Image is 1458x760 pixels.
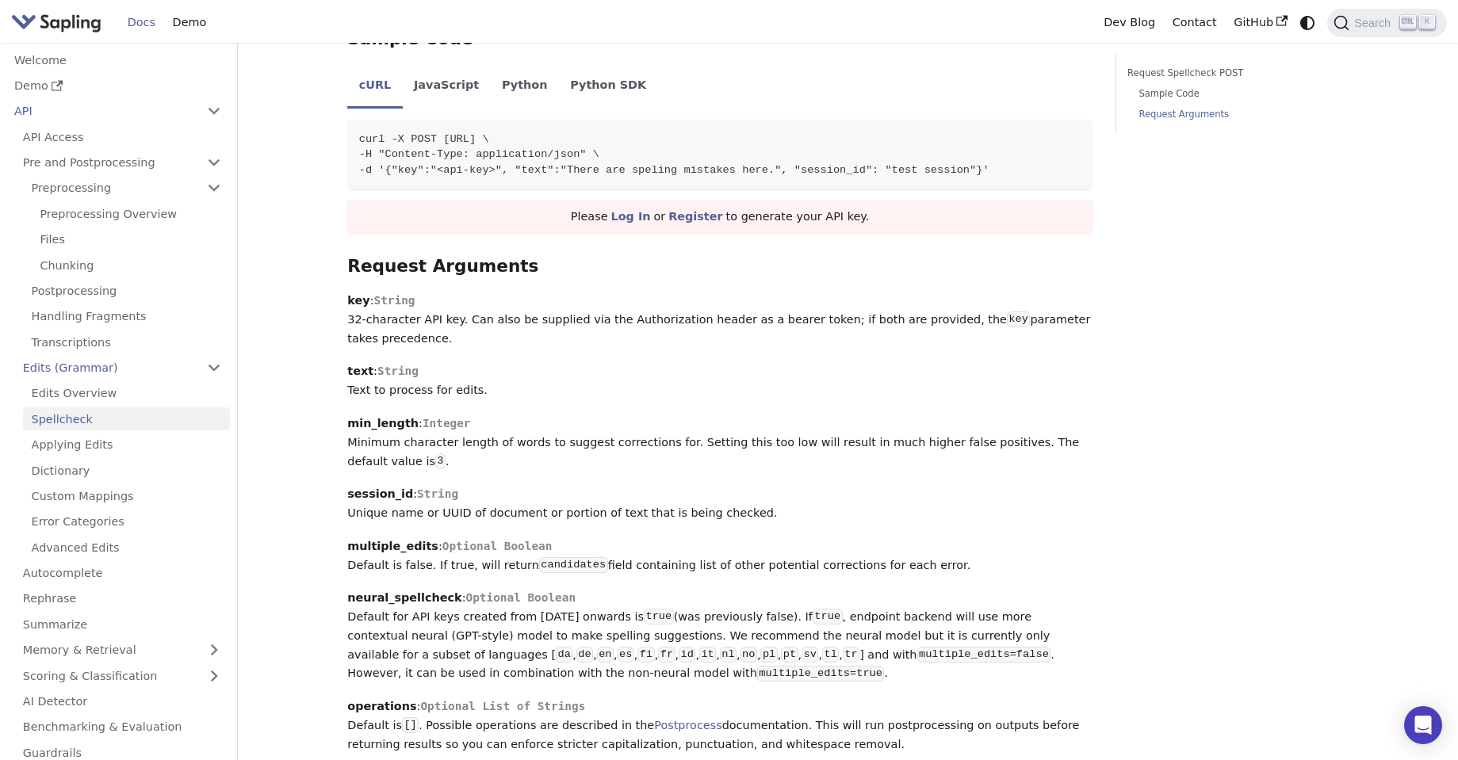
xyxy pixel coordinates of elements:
img: Sapling.ai [11,11,101,34]
strong: operations [347,700,416,712]
a: Log In [611,210,651,223]
a: AI Detector [14,690,230,713]
span: Search [1349,17,1400,29]
a: Demo [6,74,230,97]
p: : Default for API keys created from [DATE] onwards is (was previously false). If , endpoint backe... [347,589,1093,683]
a: Preprocessing [23,177,230,200]
code: true [644,609,674,624]
a: Advanced Edits [23,536,230,559]
a: Chunking [32,254,230,277]
a: Demo [164,10,215,35]
p: : Minimum character length of words to suggest corrections for. Setting this too low will result ... [347,414,1093,471]
button: Search (Ctrl+K) [1327,9,1446,37]
button: Switch between dark and light mode (currently system mode) [1296,11,1319,34]
div: Open Intercom Messenger [1404,706,1442,744]
code: candidates [539,557,608,573]
span: Optional Boolean [465,591,576,604]
a: Spellcheck [23,407,230,430]
li: Python [491,64,559,109]
a: Postprocessing [23,280,230,303]
a: Rephrase [14,587,230,610]
strong: min_length [347,417,419,430]
a: Handling Fragments [23,305,230,328]
h3: Request Arguments [347,256,1093,277]
a: Edits (Grammar) [14,357,230,380]
a: Edits Overview [23,382,230,405]
div: Please or to generate your API key. [347,200,1093,235]
a: Contact [1164,10,1226,35]
a: Error Categories [23,510,230,533]
code: it [699,647,716,663]
p: : 32-character API key. Can also be supplied via the Authorization header as a bearer token; if b... [347,292,1093,348]
span: String [373,294,415,307]
a: Summarize [14,613,230,636]
button: Collapse sidebar category 'API' [198,100,230,123]
p: : Default is false. If true, will return field containing list of other potential corrections for... [347,537,1093,575]
span: -d '{"key":"<api-key>", "text":"There are speling mistakes here.", "session_id": "test session"}' [359,164,989,176]
code: id [679,647,695,663]
li: cURL [347,64,402,109]
code: 3 [435,453,446,469]
span: Integer [423,417,471,430]
strong: neural_spellcheck [347,591,461,604]
code: da [556,647,572,663]
a: API [6,100,198,123]
span: Optional List of Strings [420,700,585,712]
a: Request Spellcheck POST [1127,66,1342,81]
p: : Unique name or UUID of document or portion of text that is being checked. [347,485,1093,523]
span: String [377,365,419,377]
code: es [618,647,634,663]
a: Docs [119,10,164,35]
code: sv [802,647,818,663]
strong: multiple_edits [347,540,438,552]
kbd: K [1419,15,1435,29]
a: API Access [14,125,230,148]
a: Postprocess [654,719,721,731]
a: Preprocessing Overview [32,202,230,225]
code: [] [402,717,419,733]
a: Applying Edits [23,433,230,456]
a: Custom Mappings [23,485,230,508]
a: Sample Code [1138,86,1337,101]
li: Python SDK [559,64,658,109]
code: tr [843,647,859,663]
strong: text [347,365,373,377]
a: Autocomplete [14,562,230,585]
code: no [740,647,757,663]
code: fi [637,647,654,663]
span: Optional Boolean [442,540,553,552]
strong: session_id [347,487,413,500]
code: pl [760,647,777,663]
a: Welcome [6,48,230,71]
a: GitHub [1225,10,1295,35]
a: Dev Blog [1095,10,1163,35]
a: Scoring & Classification [14,664,230,687]
code: multiple_edits=true [757,666,885,682]
a: Register [668,210,722,223]
p: : Default is . Possible operations are described in the documentation. This will run postprocessi... [347,697,1093,754]
code: pt [781,647,798,663]
a: Request Arguments [1138,107,1337,122]
code: de [576,647,593,663]
span: -H "Content-Type: application/json" \ [359,148,599,160]
a: Memory & Retrieval [14,639,230,662]
a: Benchmarking & Evaluation [14,716,230,739]
li: JavaScript [403,64,491,109]
code: nl [720,647,737,663]
a: Pre and Postprocessing [14,151,230,174]
code: fr [658,647,675,663]
a: Files [32,228,230,251]
code: true [813,609,843,624]
strong: key [347,294,369,307]
span: curl -X POST [URL] \ [359,133,489,145]
code: tl [822,647,839,663]
span: String [417,487,458,500]
a: Sapling.ai [11,11,107,34]
a: Transcriptions [23,330,230,353]
code: en [597,647,614,663]
code: multiple_edits=false [917,647,1051,663]
p: : Text to process for edits. [347,362,1093,400]
code: key [1007,311,1030,327]
a: Dictionary [23,459,230,482]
